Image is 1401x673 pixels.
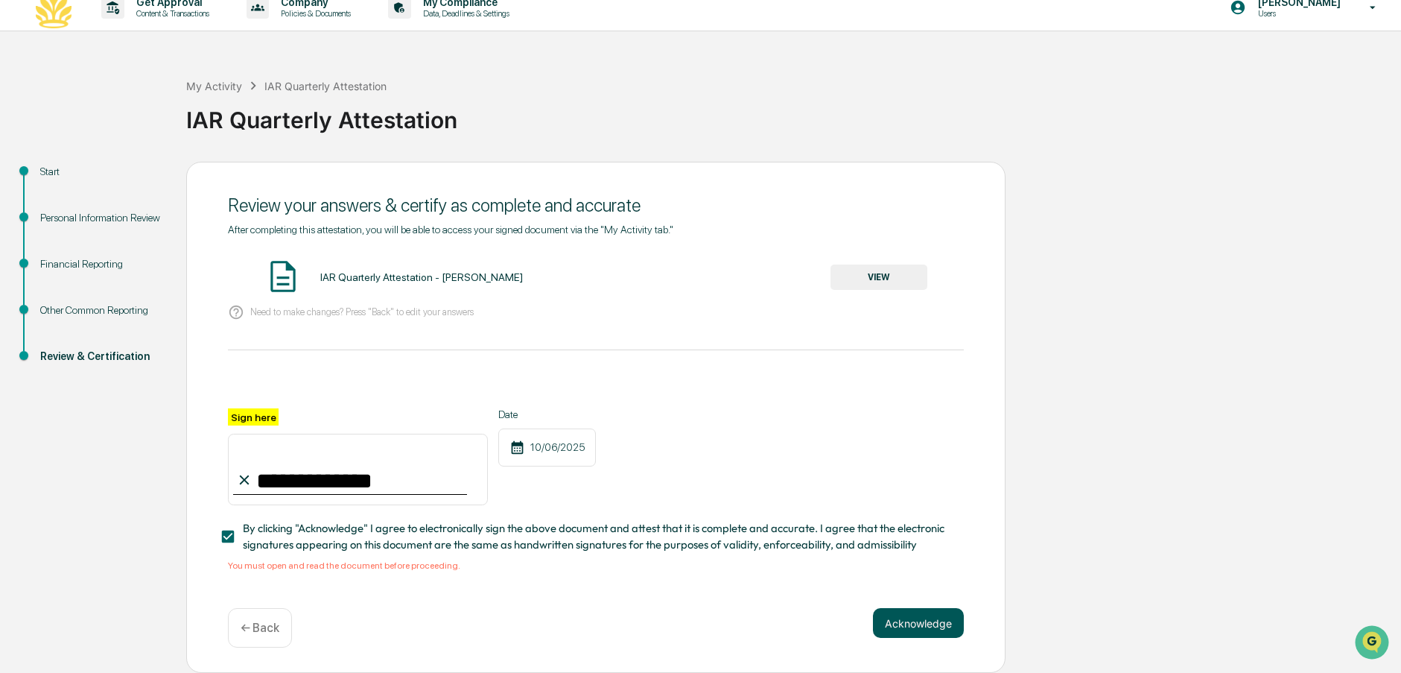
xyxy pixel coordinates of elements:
[51,114,244,129] div: Start new chat
[15,31,271,55] p: How can we help?
[228,560,964,571] div: You must open and read the document before proceeding.
[320,271,523,283] div: IAR Quarterly Attestation - [PERSON_NAME]
[51,129,188,141] div: We're available if you need us!
[186,80,242,92] div: My Activity
[9,210,100,237] a: 🔎Data Lookup
[40,303,162,318] div: Other Common Reporting
[102,182,191,209] a: 🗄️Attestations
[498,408,596,420] label: Date
[498,429,596,467] div: 10/06/2025
[123,188,185,203] span: Attestations
[186,95,1394,133] div: IAR Quarterly Attestation
[228,224,673,236] span: After completing this attestation, you will be able to access your signed document via the "My Ac...
[148,253,180,264] span: Pylon
[411,8,517,19] p: Data, Deadlines & Settings
[40,164,162,180] div: Start
[1353,624,1394,664] iframe: Open customer support
[30,216,94,231] span: Data Lookup
[9,182,102,209] a: 🖐️Preclearance
[40,256,162,272] div: Financial Reporting
[228,408,279,426] label: Sign here
[105,252,180,264] a: Powered byPylon
[241,621,279,635] p: ← Back
[253,119,271,136] button: Start new chat
[15,189,27,201] div: 🖐️
[40,210,162,226] div: Personal Information Review
[243,520,952,554] span: By clicking "Acknowledge" I agree to electronically sign the above document and attest that it is...
[264,80,387,92] div: IAR Quarterly Attestation
[228,195,964,216] div: Review your answers & certify as complete and accurate
[108,189,120,201] div: 🗄️
[30,188,96,203] span: Preclearance
[264,258,302,295] img: Document Icon
[124,8,217,19] p: Content & Transactions
[1246,8,1348,19] p: Users
[830,265,927,290] button: VIEW
[873,608,964,638] button: Acknowledge
[250,306,474,317] p: Need to make changes? Press "Back" to edit your answers
[40,349,162,364] div: Review & Certification
[269,8,358,19] p: Policies & Documents
[15,218,27,230] div: 🔎
[15,114,42,141] img: 1746055101610-c473b297-6a78-478c-a979-82029cc54cd1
